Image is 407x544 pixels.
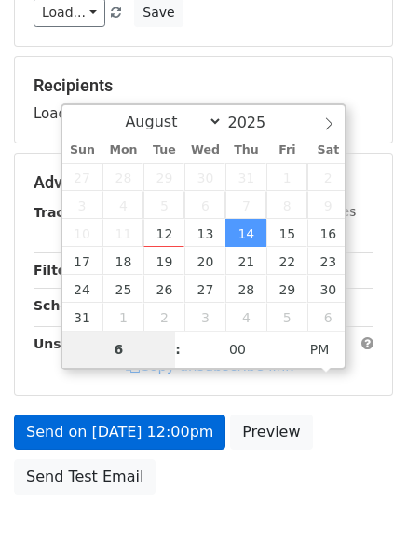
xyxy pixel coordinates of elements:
span: August 1, 2025 [266,163,307,191]
span: August 4, 2025 [102,191,143,219]
input: Year [223,114,290,131]
span: Mon [102,144,143,156]
span: September 1, 2025 [102,303,143,331]
h5: Advanced [34,172,373,193]
span: August 29, 2025 [266,275,307,303]
span: Fri [266,144,307,156]
span: July 29, 2025 [143,163,184,191]
span: September 5, 2025 [266,303,307,331]
h5: Recipients [34,75,373,96]
span: September 4, 2025 [225,303,266,331]
span: August 12, 2025 [143,219,184,247]
span: August 13, 2025 [184,219,225,247]
span: August 5, 2025 [143,191,184,219]
span: July 27, 2025 [62,163,103,191]
span: August 3, 2025 [62,191,103,219]
strong: Schedule [34,298,101,313]
strong: Filters [34,263,81,278]
strong: Tracking [34,205,96,220]
span: : [175,331,181,368]
span: Wed [184,144,225,156]
span: August 17, 2025 [62,247,103,275]
span: July 30, 2025 [184,163,225,191]
span: August 28, 2025 [225,275,266,303]
input: Hour [62,331,176,368]
span: August 16, 2025 [307,219,348,247]
span: August 24, 2025 [62,275,103,303]
span: August 19, 2025 [143,247,184,275]
span: August 20, 2025 [184,247,225,275]
span: August 27, 2025 [184,275,225,303]
span: Thu [225,144,266,156]
strong: Unsubscribe [34,336,125,351]
span: Sat [307,144,348,156]
a: Copy unsubscribe link [126,358,293,374]
span: Tue [143,144,184,156]
span: August 6, 2025 [184,191,225,219]
span: September 2, 2025 [143,303,184,331]
iframe: Chat Widget [314,455,407,544]
span: August 14, 2025 [225,219,266,247]
span: August 2, 2025 [307,163,348,191]
span: August 21, 2025 [225,247,266,275]
span: August 9, 2025 [307,191,348,219]
span: September 6, 2025 [307,303,348,331]
a: Send Test Email [14,459,156,495]
a: Send on [DATE] 12:00pm [14,415,225,450]
span: August 22, 2025 [266,247,307,275]
span: July 31, 2025 [225,163,266,191]
span: August 31, 2025 [62,303,103,331]
span: August 23, 2025 [307,247,348,275]
span: Sun [62,144,103,156]
span: August 10, 2025 [62,219,103,247]
input: Minute [181,331,294,368]
span: August 26, 2025 [143,275,184,303]
div: Loading... [34,75,373,124]
span: August 7, 2025 [225,191,266,219]
span: August 8, 2025 [266,191,307,219]
span: Click to toggle [294,331,346,368]
span: July 28, 2025 [102,163,143,191]
a: Preview [230,415,312,450]
span: August 18, 2025 [102,247,143,275]
span: August 25, 2025 [102,275,143,303]
span: August 30, 2025 [307,275,348,303]
span: September 3, 2025 [184,303,225,331]
span: August 11, 2025 [102,219,143,247]
span: August 15, 2025 [266,219,307,247]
